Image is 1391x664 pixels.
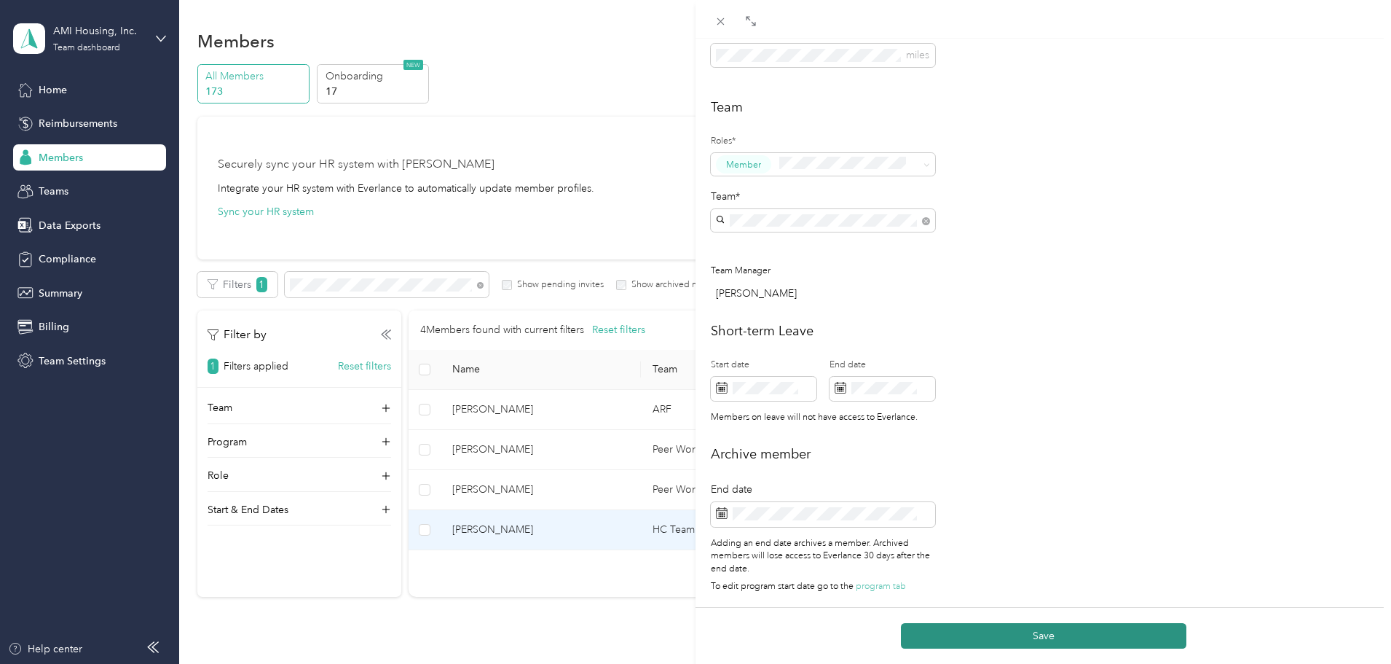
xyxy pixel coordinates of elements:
[711,265,771,276] span: Team Manager
[716,286,935,301] div: [PERSON_NAME]
[716,155,771,173] button: Member
[711,135,935,148] label: Roles*
[906,49,929,61] span: miles
[711,98,1376,117] h2: Team
[1309,582,1391,664] iframe: Everlance-gr Chat Button Frame
[711,189,935,204] div: Team*
[830,359,935,372] label: End date
[711,411,955,424] div: Members on leave will not have access to Everlance.
[726,158,761,171] span: Member
[901,623,1186,649] button: Save
[711,537,935,593] div: Adding an end date archives a member. Archived members will lose access to Everlance 30 days afte...
[711,482,935,497] div: End date
[711,445,1376,464] h2: Archive member
[711,359,816,372] label: Start date
[711,321,1376,341] h2: Short-term Leave
[711,580,935,593] p: To edit program start date go to the
[856,581,906,592] span: program tab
